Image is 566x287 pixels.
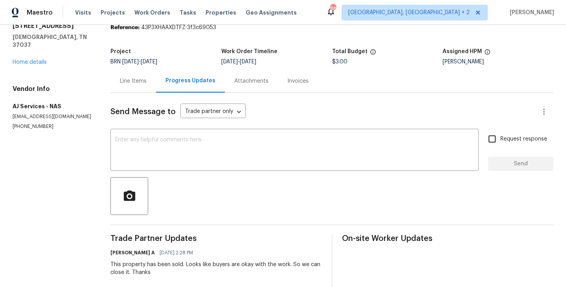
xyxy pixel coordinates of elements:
span: [DATE] 2:28 PM [160,249,193,257]
span: [DATE] [240,59,256,65]
h5: Assigned HPM [443,49,482,54]
h5: [DEMOGRAPHIC_DATA], TN 37037 [13,33,92,49]
span: [PERSON_NAME] [507,9,554,17]
div: [PERSON_NAME] [443,59,553,65]
span: Send Message to [110,108,176,116]
h5: Total Budget [332,49,368,54]
p: [EMAIL_ADDRESS][DOMAIN_NAME] [13,113,92,120]
h4: Vendor Info [13,85,92,93]
h2: [STREET_ADDRESS] [13,22,92,30]
span: [GEOGRAPHIC_DATA], [GEOGRAPHIC_DATA] + 2 [348,9,470,17]
span: Request response [500,135,547,143]
span: Properties [206,9,236,17]
span: On-site Worker Updates [342,235,553,243]
span: BRN [110,59,157,65]
div: Attachments [234,77,268,85]
span: Trade Partner Updates [110,235,322,243]
span: Tasks [180,10,196,15]
span: [DATE] [141,59,157,65]
span: The total cost of line items that have been proposed by Opendoor. This sum includes line items th... [370,49,376,59]
div: Progress Updates [165,77,215,85]
div: 43P3XHAAXDTFZ-3f3c69053 [110,24,553,31]
span: [DATE] [221,59,238,65]
div: Invoices [287,77,309,85]
div: Trade partner only [180,106,246,119]
span: $3.00 [332,59,347,65]
h5: AJ Services - NAS [13,102,92,110]
p: [PHONE_NUMBER] [13,123,92,130]
span: Geo Assignments [246,9,297,17]
b: Reference: [110,25,140,30]
h6: [PERSON_NAME] A [110,249,155,257]
span: Maestro [27,9,53,17]
div: Line Items [120,77,147,85]
span: - [122,59,157,65]
h5: Work Order Timeline [221,49,277,54]
span: Work Orders [134,9,170,17]
a: Home details [13,59,47,65]
div: This property has been sold. Looks like buyers are okay with the work. So we can close it. Thanks [110,261,322,276]
span: - [221,59,256,65]
div: 88 [330,5,336,13]
span: Visits [75,9,91,17]
h5: Project [110,49,131,54]
span: The hpm assigned to this work order. [484,49,491,59]
span: [DATE] [122,59,139,65]
span: Projects [101,9,125,17]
